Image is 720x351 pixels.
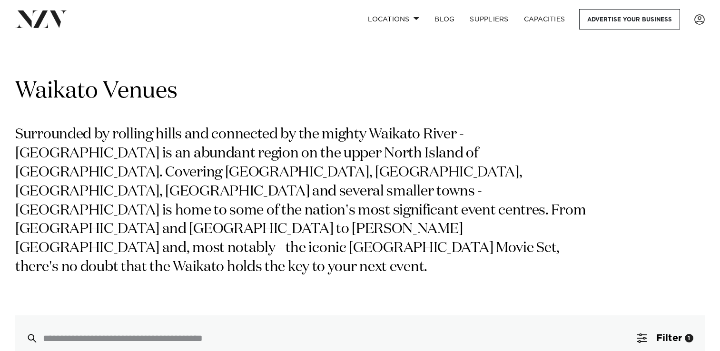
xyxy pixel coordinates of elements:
[685,334,693,342] div: 1
[15,77,705,107] h1: Waikato Venues
[15,10,67,28] img: nzv-logo.png
[656,333,682,343] span: Filter
[427,9,462,29] a: BLOG
[579,9,680,29] a: Advertise your business
[360,9,427,29] a: Locations
[15,126,603,277] p: Surrounded by rolling hills and connected by the mighty Waikato River - [GEOGRAPHIC_DATA] is an a...
[516,9,573,29] a: Capacities
[462,9,516,29] a: SUPPLIERS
